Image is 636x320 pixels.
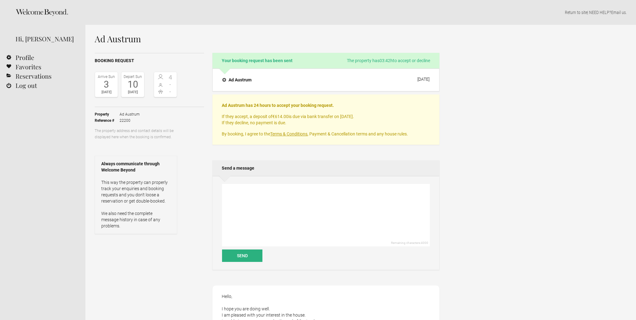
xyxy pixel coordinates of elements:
div: [DATE] [123,89,143,95]
a: Return to site [565,10,587,15]
div: 10 [123,80,143,89]
p: By booking, I agree to the , Payment & Cancellation terms and any house rules. [222,131,430,137]
span: - [166,89,175,95]
div: Hi, [PERSON_NAME] [16,34,76,43]
p: This way the property can properly track your enquiries and booking requests and you don’t loose ... [101,179,170,229]
h2: Send a message [212,160,439,176]
div: Depart Sun [123,74,143,80]
strong: Ad Austrum has 24 hours to accept your booking request. [222,103,334,108]
strong: Always communicate through Welcome Beyond [101,161,170,173]
div: Arrive Sun [97,74,116,80]
div: [DATE] [97,89,116,95]
p: If they accept, a deposit of is due via bank transfer on [DATE]. If they decline, no payment is due. [222,113,430,126]
span: The property has to accept or decline [347,57,430,64]
div: 3 [97,80,116,89]
a: Email us [611,10,626,15]
span: - [166,81,175,88]
h1: Ad Austrum [95,34,439,43]
button: Send [222,249,262,262]
span: 4 [166,74,175,80]
p: The property address and contact details will be displayed here when the booking is confirmed. [95,128,177,140]
flynt-countdown: 03:42h [379,58,393,63]
p: | NEED HELP? . [95,9,627,16]
button: Ad Austrum [DATE] [217,73,434,86]
h2: Your booking request has been sent [212,53,439,68]
span: 22200 [120,117,140,124]
div: [DATE] [417,77,429,82]
a: Terms & Conditions [270,131,307,136]
h4: Ad Austrum [222,77,252,83]
flynt-currency: €614.00 [272,114,288,119]
span: Ad Austrum [120,111,140,117]
strong: Property [95,111,120,117]
h2: Booking request [95,57,204,64]
strong: Reference # [95,117,120,124]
